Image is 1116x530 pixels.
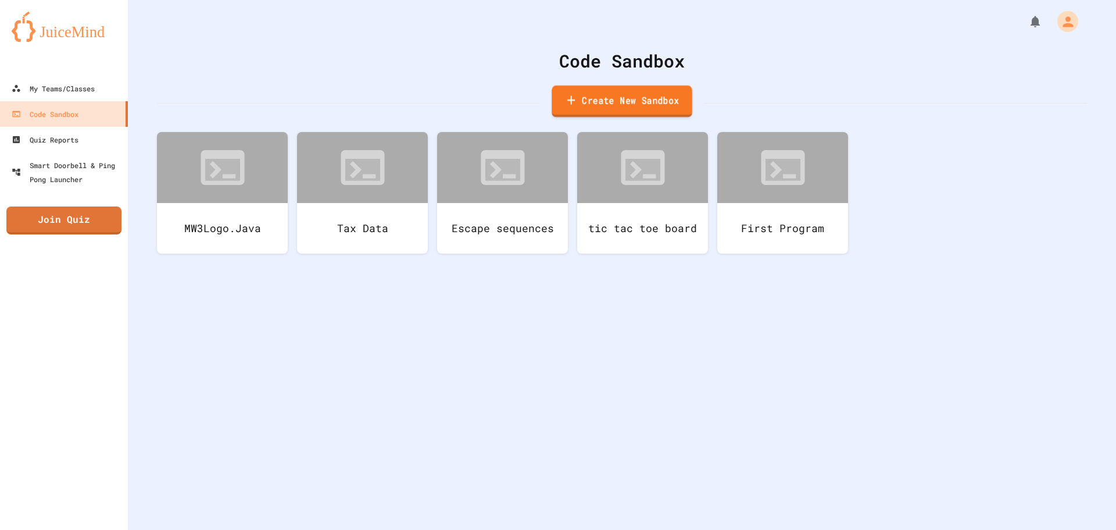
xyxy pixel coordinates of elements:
div: MW3Logo.Java [157,203,288,254]
a: Create New Sandbox [552,86,692,118]
div: My Teams/Classes [12,81,95,95]
div: Smart Doorbell & Ping Pong Launcher [12,158,123,186]
div: Escape sequences [437,203,568,254]
img: logo-orange.svg [12,12,116,42]
div: First Program [717,203,848,254]
a: First Program [717,132,848,254]
div: Code Sandbox [157,48,1087,74]
a: Escape sequences [437,132,568,254]
a: Join Quiz [6,207,121,234]
div: Tax Data [297,203,428,254]
div: Code Sandbox [12,107,78,121]
div: tic tac toe board [577,203,708,254]
a: tic tac toe board [577,132,708,254]
a: MW3Logo.Java [157,132,288,254]
a: Tax Data [297,132,428,254]
div: My Account [1045,8,1081,35]
div: My Notifications [1007,12,1045,31]
div: Quiz Reports [12,133,78,147]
